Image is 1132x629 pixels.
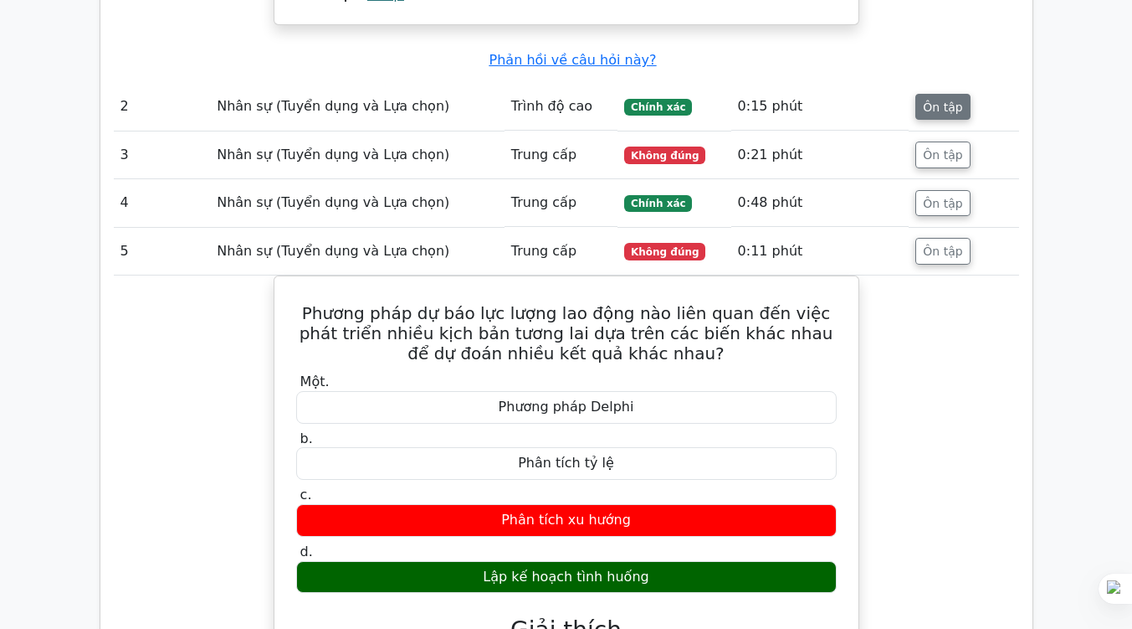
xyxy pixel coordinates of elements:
font: d. [300,544,313,559]
font: Ôn tập [923,245,962,258]
font: Trung cấp [511,243,576,259]
font: Chính xác [631,101,686,113]
font: Nhân sự (Tuyển dụng và Lựa chọn) [217,243,449,259]
font: Phương pháp Delphi [499,399,634,415]
button: Ôn tập [915,142,970,168]
font: Một. [300,374,330,389]
font: Trung cấp [511,147,576,162]
font: Nhân sự (Tuyển dụng và Lựa chọn) [217,194,449,210]
button: Ôn tập [915,238,970,265]
font: Phân tích tỷ lệ [518,455,614,471]
font: Lập kế hoạch tình huống [483,569,648,585]
font: 0:48 phút [738,194,803,210]
font: Không đúng [631,246,699,258]
button: Ôn tập [915,190,970,217]
a: Phản hồi về câu hỏi này? [489,52,657,68]
font: Phương pháp dự báo lực lượng lao động nào liên quan đến việc phát triển nhiều kịch bản tương lai ... [300,303,833,363]
button: Ôn tập [915,94,970,121]
font: Ôn tập [923,196,962,209]
font: Phân tích xu hướng [501,512,631,528]
font: Ôn tập [923,148,962,162]
font: Nhân sự (Tuyển dụng và Lựa chọn) [217,98,449,114]
font: c. [300,487,312,503]
font: b. [300,431,313,446]
font: 4 [120,194,129,210]
font: 0:21 phút [738,147,803,162]
font: Không đúng [631,150,699,162]
font: Nhân sự (Tuyển dụng và Lựa chọn) [217,147,449,162]
font: Chính xác [631,198,686,209]
font: 0:15 phút [738,98,803,114]
font: Trình độ cao [511,98,592,114]
font: Trung cấp [511,194,576,210]
font: 0:11 phút [738,243,803,259]
font: 2 [120,98,129,114]
font: Ôn tập [923,100,962,113]
font: 3 [120,147,129,162]
font: 5 [120,243,129,259]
